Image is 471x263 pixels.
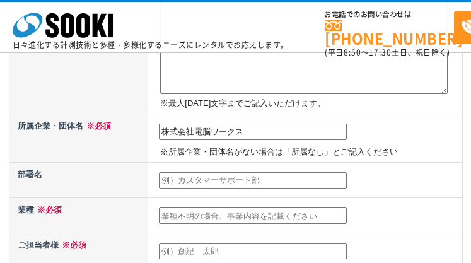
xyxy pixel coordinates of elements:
input: 業種不明の場合、事業内容を記載ください [159,207,347,224]
span: ※必須 [83,121,111,131]
span: 17:30 [369,47,392,58]
input: 例）カスタマーサポート部 [159,172,347,189]
th: 部署名 [9,162,148,197]
th: 業種 [9,197,148,233]
span: ※必須 [34,205,62,214]
a: [PHONE_NUMBER] [325,20,454,45]
span: (平日 ～ 土日、祝日除く) [325,47,450,58]
input: 例）創紀 太郎 [159,243,347,260]
p: 日々進化する計測技術と多種・多様化するニーズにレンタルでお応えします。 [13,41,289,49]
span: ※必須 [59,240,86,250]
span: 8:50 [344,47,361,58]
input: 例）株式会社ソーキ [159,124,347,140]
th: 所属企業・団体名 [9,114,148,162]
p: ※所属企業・団体名がない場合は「所属なし」とご記入ください [160,146,459,159]
p: ※最大[DATE]文字までご記入いただけます。 [160,97,459,110]
span: お電話でのお問い合わせは [325,11,454,18]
